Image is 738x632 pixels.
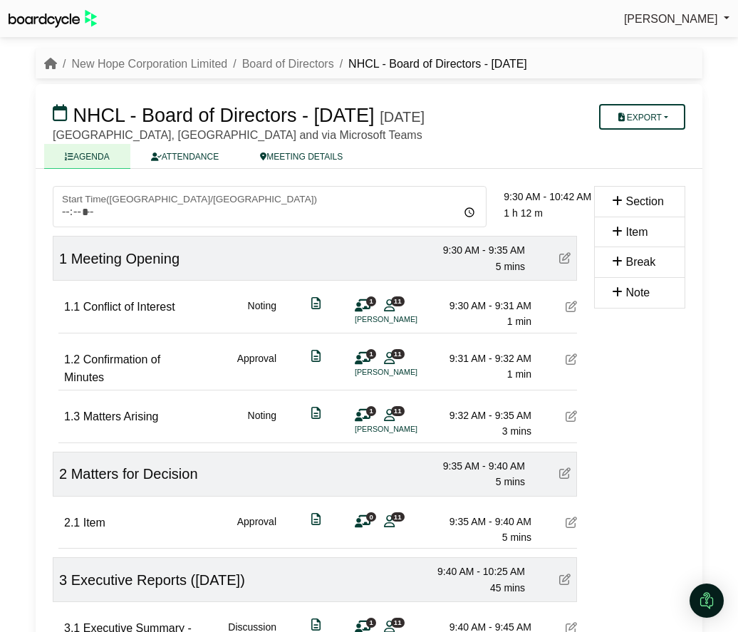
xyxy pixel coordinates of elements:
span: Matters for Decision [71,466,198,482]
li: NHCL - Board of Directors - [DATE] [334,55,527,73]
div: [DATE] [380,108,425,125]
span: Confirmation of Minutes [64,353,160,384]
span: 1 min [507,316,531,327]
span: 3 mins [502,425,531,437]
span: 1 [366,618,376,627]
span: 2.1 [64,517,80,529]
div: Open Intercom Messenger [690,584,724,618]
span: [GEOGRAPHIC_DATA], [GEOGRAPHIC_DATA] and via Microsoft Teams [53,129,422,141]
span: 11 [391,296,405,306]
span: 1.3 [64,410,80,423]
li: [PERSON_NAME] [355,423,462,435]
span: Break [625,256,655,268]
span: 1.2 [64,353,80,366]
div: 9:35 AM - 9:40 AM [432,514,531,529]
span: 11 [391,406,405,415]
span: 5 mins [496,261,525,272]
span: 1 [366,406,376,415]
span: 1 [366,296,376,306]
span: Executive Reports ([DATE]) [71,572,245,588]
span: 0 [366,512,376,522]
div: Noting [248,408,276,440]
div: 9:32 AM - 9:35 AM [432,408,531,423]
div: 9:30 AM - 10:42 AM [504,189,603,204]
span: 1 min [507,368,531,380]
span: 1 [366,349,376,358]
a: [PERSON_NAME] [624,10,729,29]
span: 5 mins [496,476,525,487]
span: Meeting Opening [71,251,180,266]
span: Section [625,195,663,207]
div: 9:35 AM - 9:40 AM [425,458,525,474]
span: 45 mins [490,582,525,594]
div: 9:40 AM - 10:25 AM [425,564,525,579]
div: 9:30 AM - 9:31 AM [432,298,531,314]
span: Note [625,286,650,299]
button: Export [599,104,685,130]
span: 5 mins [502,532,531,543]
li: [PERSON_NAME] [355,314,462,326]
div: Noting [248,298,276,330]
span: [PERSON_NAME] [624,13,718,25]
a: ATTENDANCE [130,144,239,169]
span: 2 [59,466,67,482]
a: AGENDA [44,144,130,169]
span: Item [83,517,105,529]
div: 9:31 AM - 9:32 AM [432,351,531,366]
span: 1 [59,251,67,266]
span: 1.1 [64,301,80,313]
span: Matters Arising [83,410,159,423]
div: 9:30 AM - 9:35 AM [425,242,525,258]
span: 11 [391,512,405,522]
span: 11 [391,618,405,627]
a: MEETING DETAILS [239,144,363,169]
span: Conflict of Interest [83,301,175,313]
span: 3 [59,572,67,588]
img: BoardcycleBlackGreen-aaafeed430059cb809a45853b8cf6d952af9d84e6e89e1f1685b34bfd5cb7d64.svg [9,10,97,28]
span: 1 h 12 m [504,207,542,219]
div: Approval [237,514,276,546]
li: [PERSON_NAME] [355,366,462,378]
nav: breadcrumb [44,55,527,73]
a: New Hope Corporation Limited [71,58,227,70]
span: NHCL - Board of Directors - [DATE] [73,105,375,126]
a: Board of Directors [242,58,334,70]
div: Approval [237,351,276,387]
span: 11 [391,349,405,358]
span: Item [625,226,648,238]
